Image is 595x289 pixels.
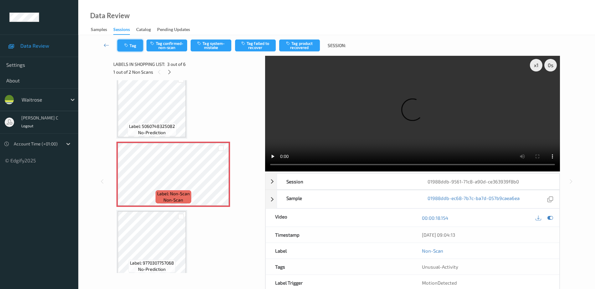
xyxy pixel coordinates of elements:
div: Video [266,209,413,227]
button: Tag confirmed-non-scan [146,39,187,51]
div: Session01988ddb-9561-71c8-a90d-ce363939f8b0 [265,173,560,190]
span: Label: 5060748325082 [129,123,175,129]
div: Timestamp [266,227,413,243]
a: Samples [91,25,113,34]
div: x 1 [530,59,542,71]
span: 3 out of 6 [167,61,186,67]
div: Sessions [113,26,130,35]
a: Non-Scan [422,248,443,254]
div: Label [266,243,413,259]
div: Session [277,174,418,189]
a: 00:00:18.154 [422,215,448,221]
div: Pending Updates [157,26,190,34]
div: Samples [91,26,107,34]
span: non-scan [163,197,183,203]
span: no-prediction [138,266,166,272]
div: 0 s [544,59,557,71]
div: [DATE] 09:04:13 [422,232,550,238]
a: Catalog [136,25,157,34]
div: 1 out of 2 Non Scans [113,68,261,76]
button: Tag system-mistake [191,39,231,51]
span: Session: [328,42,346,49]
span: Label: Non-Scan [157,191,190,197]
button: Tag failed to recover [235,39,276,51]
div: Catalog [136,26,151,34]
span: Labels in shopping list: [113,61,165,67]
button: Tag product recovered [279,39,320,51]
button: Tag [117,39,143,51]
div: Tags [266,259,413,275]
span: Label: 9770307757068 [130,260,174,266]
div: Data Review [90,13,130,19]
a: 01988ddb-ec68-7b7c-ba7d-057b9caea6ea [428,195,520,203]
div: Sample01988ddb-ec68-7b7c-ba7d-057b9caea6ea [265,190,560,208]
div: 01988ddb-9561-71c8-a90d-ce363939f8b0 [418,174,559,189]
a: Sessions [113,25,136,35]
span: Unusual-Activity [422,264,458,270]
span: no-prediction [138,129,166,136]
div: Sample [277,190,418,208]
a: Pending Updates [157,25,196,34]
